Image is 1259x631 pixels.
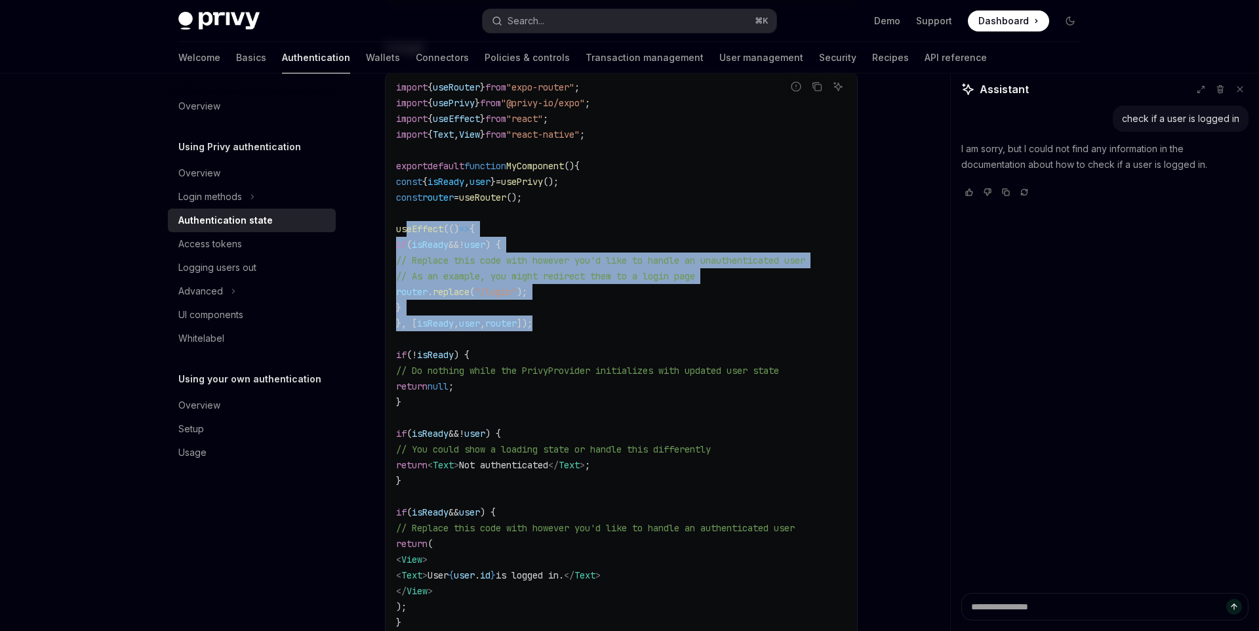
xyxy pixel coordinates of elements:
[428,176,464,188] span: isReady
[443,223,459,235] span: (()
[396,554,401,565] span: <
[449,428,459,439] span: &&
[428,129,433,140] span: {
[178,371,321,387] h5: Using your own authentication
[464,428,485,439] span: user
[564,569,574,581] span: </
[396,113,428,125] span: import
[719,42,803,73] a: User management
[422,569,428,581] span: >
[480,317,485,329] span: ,
[506,129,580,140] span: "react-native"
[168,327,336,350] a: Whitelabel
[168,161,336,185] a: Overview
[543,113,548,125] span: ;
[168,209,336,232] a: Authentication state
[580,459,585,471] span: >
[396,223,443,235] span: useEffect
[178,42,220,73] a: Welcome
[412,239,449,251] span: isReady
[178,98,220,114] div: Overview
[480,129,485,140] span: }
[396,317,417,329] span: }, [
[433,81,480,93] span: useRouter
[872,42,909,73] a: Recipes
[829,78,847,95] button: Ask AI
[961,593,1249,621] textarea: Ask a question...
[433,286,470,298] span: replace
[178,397,220,413] div: Overview
[178,236,242,252] div: Access tokens
[407,239,412,251] span: (
[586,42,704,73] a: Transaction management
[433,459,454,471] span: Text
[422,176,428,188] span: {
[475,569,480,581] span: .
[412,506,449,518] span: isReady
[428,113,433,125] span: {
[543,176,559,188] span: ();
[574,81,580,93] span: ;
[517,317,532,329] span: ]);
[396,349,407,361] span: if
[464,176,470,188] span: ,
[485,42,570,73] a: Policies & controls
[480,97,501,109] span: from
[485,428,501,439] span: ) {
[178,307,243,323] div: UI components
[978,14,1029,28] span: Dashboard
[459,129,480,140] span: View
[396,396,401,408] span: }
[428,380,449,392] span: null
[980,81,1029,97] span: Assistant
[168,256,336,279] a: Logging users out
[396,475,401,487] span: }
[178,331,224,346] div: Whitelabel
[401,569,422,581] span: Text
[580,129,585,140] span: ;
[428,81,433,93] span: {
[809,78,826,95] button: Copy the contents from the code block
[449,569,454,581] span: {
[595,569,601,581] span: >
[178,283,223,299] div: Advanced
[574,160,580,172] span: {
[475,97,480,109] span: }
[396,443,711,455] span: // You could show a loading state or handle this differently
[396,254,805,266] span: // Replace this code with however you'd like to handle an unauthenticated user
[433,113,480,125] span: useEffect
[1016,186,1032,199] button: Reload last chat
[506,160,564,172] span: MyComponent
[396,569,401,581] span: <
[168,94,336,118] a: Overview
[396,270,695,282] span: // As an example, you might redirect them to a login page
[168,279,336,303] button: Toggle Advanced section
[968,10,1049,31] a: Dashboard
[564,160,574,172] span: ()
[517,286,527,298] span: );
[422,192,454,203] span: router
[470,176,490,188] span: user
[417,317,454,329] span: isReady
[788,78,805,95] button: Report incorrect code
[396,459,428,471] span: return
[178,12,260,30] img: dark logo
[396,538,428,550] span: return
[464,239,485,251] span: user
[454,459,459,471] span: >
[416,42,469,73] a: Connectors
[454,349,470,361] span: ) {
[454,129,459,140] span: ,
[168,232,336,256] a: Access tokens
[178,421,204,437] div: Setup
[433,97,475,109] span: usePrivy
[396,365,779,377] span: // Do nothing while the PrivyProvider initializes with updated user state
[459,317,480,329] span: user
[168,185,336,209] button: Toggle Login methods section
[490,569,496,581] span: }
[980,186,995,199] button: Vote that response was not good
[428,538,433,550] span: (
[916,14,952,28] a: Support
[755,16,769,26] span: ⌘ K
[459,506,480,518] span: user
